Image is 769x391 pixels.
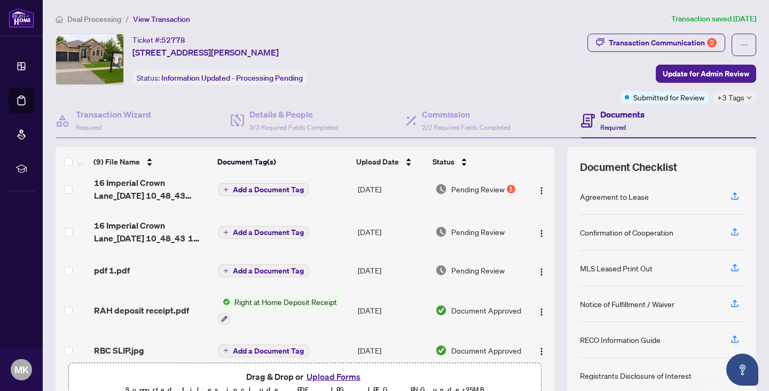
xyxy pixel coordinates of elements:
[9,8,34,28] img: logo
[233,267,304,275] span: Add a Document Tag
[451,183,505,195] span: Pending Review
[354,333,430,367] td: [DATE]
[56,34,123,84] img: IMG-S12366615_1.jpg
[580,191,649,202] div: Agreement to Lease
[580,370,692,381] div: Registrants Disclosure of Interest
[223,230,229,235] span: plus
[233,229,304,236] span: Add a Document Tag
[671,13,756,25] article: Transaction saved [DATE]
[230,296,341,308] span: Right at Home Deposit Receipt
[537,186,546,195] img: Logo
[161,35,185,45] span: 52778
[133,14,190,24] span: View Transaction
[435,264,447,276] img: Document Status
[422,108,511,121] h4: Commission
[94,219,210,245] span: 16 Imperial Crown Lane_[DATE] 10_48_43 1 1.pdf
[580,334,661,346] div: RECO Information Guide
[435,345,447,356] img: Document Status
[537,308,546,316] img: Logo
[233,347,304,355] span: Add a Document Tag
[233,186,304,193] span: Add a Document Tag
[14,362,29,377] span: MK
[717,91,744,104] span: +3 Tags
[218,345,309,357] button: Add a Document Tag
[218,183,309,197] button: Add a Document Tag
[213,147,351,177] th: Document Tag(s)
[451,226,505,238] span: Pending Review
[132,71,307,85] div: Status:
[94,176,210,202] span: 16 Imperial Crown Lane_[DATE] 10_48_43 EXECUTED.pdf
[161,73,303,83] span: Information Updated - Processing Pending
[580,160,677,175] span: Document Checklist
[223,268,229,273] span: plus
[707,38,717,48] div: 2
[507,185,515,193] div: 1
[223,348,229,353] span: plus
[303,370,364,384] button: Upload Forms
[609,34,717,51] div: Transaction Communication
[537,347,546,356] img: Logo
[533,262,550,279] button: Logo
[663,65,749,82] span: Update for Admin Review
[218,264,309,278] button: Add a Document Tag
[422,123,511,131] span: 2/2 Required Fields Completed
[656,65,756,83] button: Update for Admin Review
[533,342,550,359] button: Logo
[451,264,505,276] span: Pending Review
[587,34,725,52] button: Transaction Communication2
[94,264,130,277] span: pdf 1.pdf
[580,226,673,238] div: Confirmation of Cooperation
[249,108,338,121] h4: Details & People
[533,302,550,319] button: Logo
[352,147,428,177] th: Upload Date
[354,253,430,287] td: [DATE]
[56,15,63,23] span: home
[537,268,546,276] img: Logo
[246,370,364,384] span: Drag & Drop or
[600,108,645,121] h4: Documents
[435,304,447,316] img: Document Status
[76,123,101,131] span: Required
[633,91,704,103] span: Submitted for Review
[218,296,341,325] button: Status IconRight at Home Deposit Receipt
[218,183,309,196] button: Add a Document Tag
[533,181,550,198] button: Logo
[94,304,189,317] span: RAH deposit receipt.pdf
[354,287,430,333] td: [DATE]
[451,304,521,316] span: Document Approved
[533,223,550,240] button: Logo
[218,226,309,239] button: Add a Document Tag
[218,343,309,357] button: Add a Document Tag
[132,46,279,59] span: [STREET_ADDRESS][PERSON_NAME]
[89,147,213,177] th: (9) File Name
[537,229,546,238] img: Logo
[132,34,185,46] div: Ticket #:
[580,298,674,310] div: Notice of Fulfillment / Waiver
[451,345,521,356] span: Document Approved
[435,183,447,195] img: Document Status
[125,13,129,25] li: /
[67,14,121,24] span: Deal Processing
[354,210,430,253] td: [DATE]
[93,156,140,168] span: (9) File Name
[600,123,626,131] span: Required
[218,264,309,277] button: Add a Document Tag
[223,187,229,192] span: plus
[218,225,309,239] button: Add a Document Tag
[249,123,338,131] span: 3/3 Required Fields Completed
[428,147,524,177] th: Status
[580,262,653,274] div: MLS Leased Print Out
[218,296,230,308] img: Status Icon
[94,344,144,357] span: RBC SLIP.jpg
[354,168,430,210] td: [DATE]
[433,156,454,168] span: Status
[726,354,758,386] button: Open asap
[356,156,399,168] span: Upload Date
[76,108,151,121] h4: Transaction Wizard
[435,226,447,238] img: Document Status
[747,95,752,100] span: down
[740,41,748,49] span: ellipsis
